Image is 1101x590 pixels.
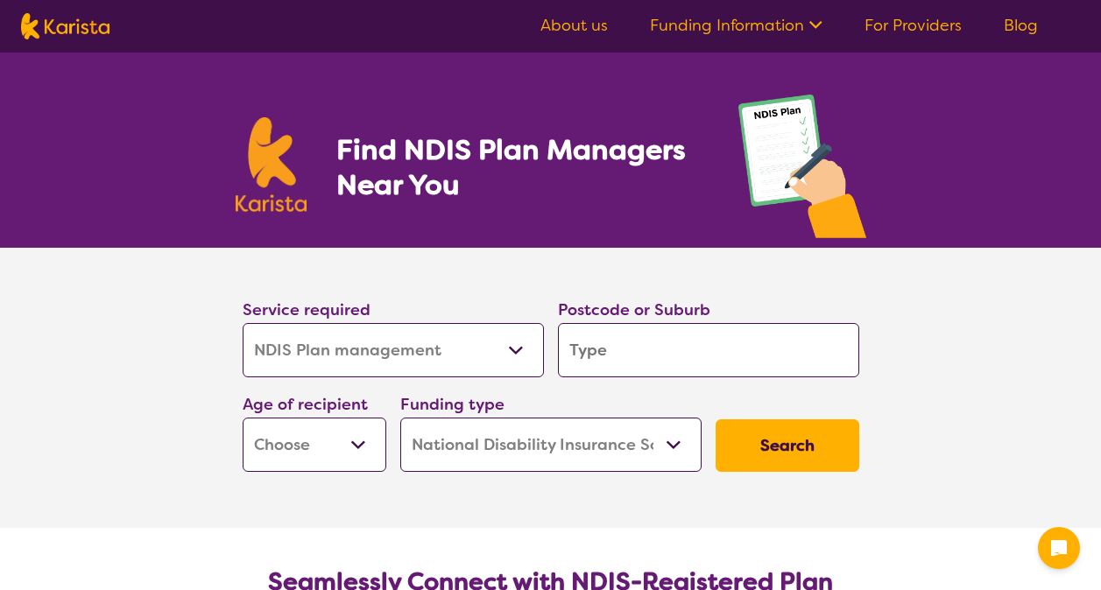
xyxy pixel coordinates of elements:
[540,15,608,36] a: About us
[558,299,710,320] label: Postcode or Suburb
[243,299,371,320] label: Service required
[400,394,505,415] label: Funding type
[1004,15,1038,36] a: Blog
[236,117,307,212] img: Karista logo
[243,394,368,415] label: Age of recipient
[865,15,962,36] a: For Providers
[336,132,702,202] h1: Find NDIS Plan Managers Near You
[21,13,109,39] img: Karista logo
[558,323,859,377] input: Type
[716,419,859,472] button: Search
[738,95,866,248] img: plan-management
[650,15,822,36] a: Funding Information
